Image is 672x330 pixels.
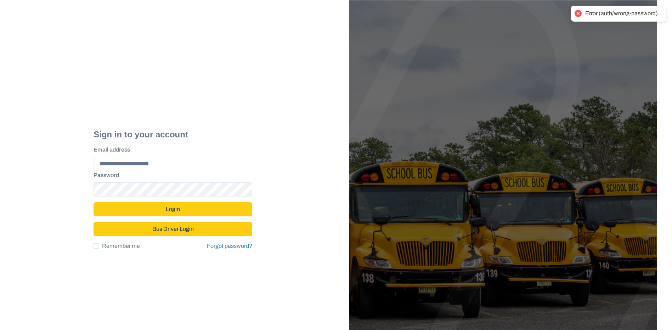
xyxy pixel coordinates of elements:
h2: Sign in to your account [94,130,252,140]
button: Bus Driver Login [94,222,252,236]
label: Password [94,171,248,180]
a: Forgot password? [207,243,252,249]
label: Email address [94,146,248,154]
a: Bus Driver Login [94,223,252,229]
a: Forgot password? [207,242,252,250]
div: Error (auth/wrong-password). [585,10,659,17]
span: Remember me [102,242,140,250]
button: Login [94,202,252,216]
